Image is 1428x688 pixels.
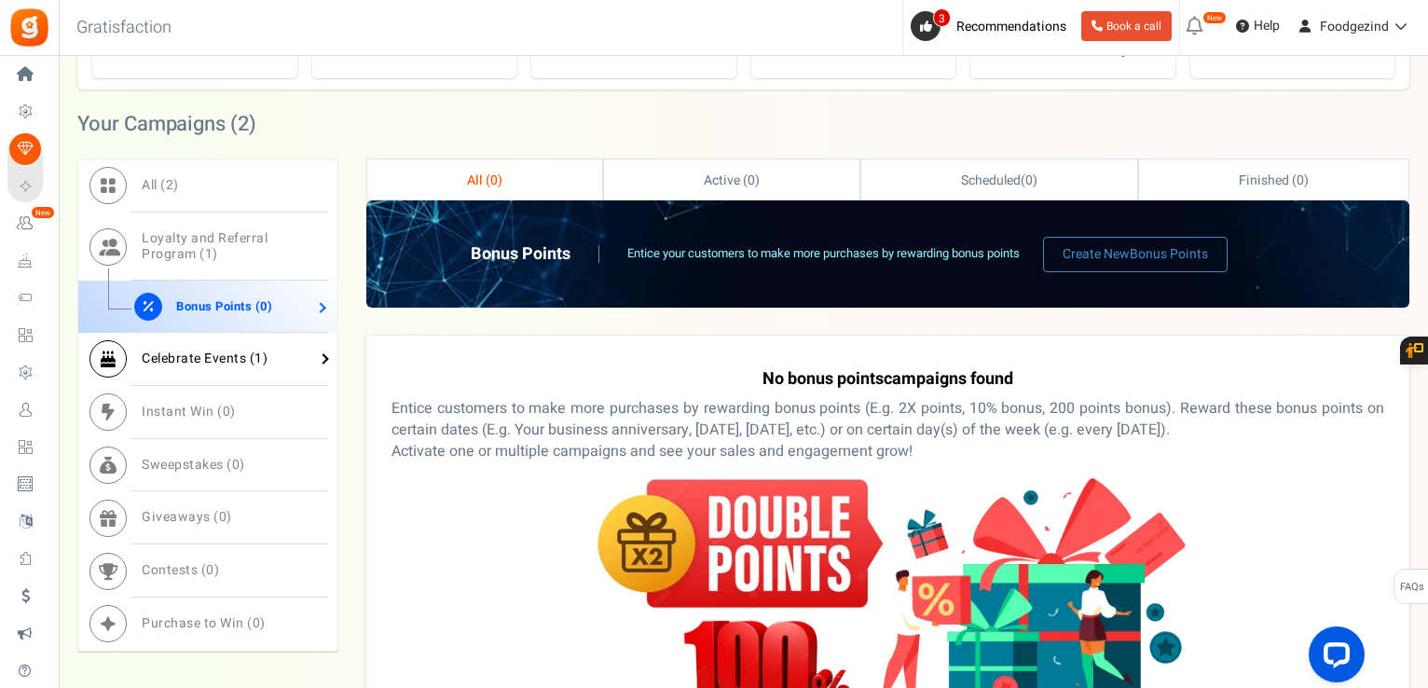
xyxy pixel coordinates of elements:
span: Finished ( ) [1239,171,1308,190]
em: New [31,206,55,219]
span: Help [1249,17,1280,35]
span: Bonus Points [1130,244,1208,264]
span: 0 [1297,171,1304,190]
span: FAQs [1399,570,1424,605]
p: Entice your customers to make more purchases by rewarding bonus points [627,245,1020,263]
strong: [DATE] [389,36,439,61]
span: 0 [1025,171,1033,190]
span: Purchase to Win ( ) [142,613,266,633]
span: 0 [260,297,268,315]
span: 2 [166,175,174,195]
span: 0 [219,507,227,527]
p: Entice customers to make more purchases by rewarding bonus points (E.g. 2X points, 10% bonus, 200... [391,398,1384,462]
span: 3 [933,8,951,27]
a: Help [1229,11,1287,41]
a: Book a call [1081,11,1172,41]
span: Recommendations [956,17,1066,36]
span: Bonus Points ( ) [176,297,272,315]
h4: No campaigns found [391,370,1384,389]
span: Giveaways ( ) [142,507,232,527]
span: All ( ) [467,171,502,190]
span: Bonus Points [788,366,884,392]
span: 0 [748,171,755,190]
img: Gratisfaction [8,7,50,48]
strong: Valentines Day [1016,36,1130,61]
h2: Your Campaigns ( ) [77,115,256,133]
span: Active ( ) [704,171,760,190]
span: 1 [254,349,263,368]
span: 0 [206,560,214,580]
h2: Bonus Points [471,245,599,264]
span: 0 [490,171,498,190]
span: Contests ( ) [142,560,219,580]
em: New [1202,11,1227,24]
h3: Gratisfaction [56,9,192,47]
span: 0 [223,402,231,421]
strong: [DATE] [1267,36,1317,61]
a: New [7,208,50,240]
strong: Christmas [815,36,892,61]
span: 0 [253,613,261,633]
span: Celebrate Events ( ) [142,349,268,368]
span: Instant Win ( ) [142,402,236,421]
span: Sweepstakes ( ) [142,455,245,475]
a: 3 Recommendations [911,11,1074,41]
strong: [DATE] [170,36,220,61]
span: Loyalty and Referral Program ( ) [142,228,268,264]
span: 1 [205,244,213,264]
a: Create NewBonus Points [1043,237,1228,272]
span: Foodgezind [1320,17,1389,36]
span: 0 [232,455,240,475]
span: 2 [238,109,249,139]
strong: [DATE][DATE] [584,36,684,61]
span: ( ) [961,171,1037,190]
span: All ( ) [142,175,179,195]
span: Scheduled [961,171,1021,190]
